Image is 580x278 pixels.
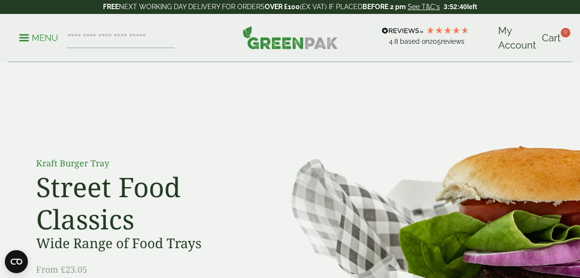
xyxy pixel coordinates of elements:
div: 4.79 Stars [426,26,469,35]
span: 0 [561,28,570,38]
span: 4.8 [389,38,400,45]
a: Menu [19,32,58,42]
span: My Account [498,25,536,51]
span: Cart [542,32,561,44]
span: From £23.05 [36,264,87,275]
h3: Wide Range of Food Trays [36,235,253,252]
a: My Account [498,24,536,52]
span: reviews [441,38,464,45]
span: left [467,3,477,11]
span: 3:52:40 [444,3,467,11]
strong: OVER £100 [265,3,300,11]
p: Kraft Burger Tray [36,157,253,170]
img: REVIEWS.io [382,27,424,34]
h2: Street Food Classics [36,171,253,235]
a: Cart 0 [542,31,561,45]
button: Open CMP widget [5,250,28,273]
span: 205 [429,38,441,45]
strong: FREE [103,3,119,11]
strong: BEFORE 2 pm [362,3,406,11]
span: Based on [400,38,429,45]
a: See T&C's [408,3,440,11]
img: GreenPak Supplies [243,26,338,49]
p: Menu [19,32,58,44]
